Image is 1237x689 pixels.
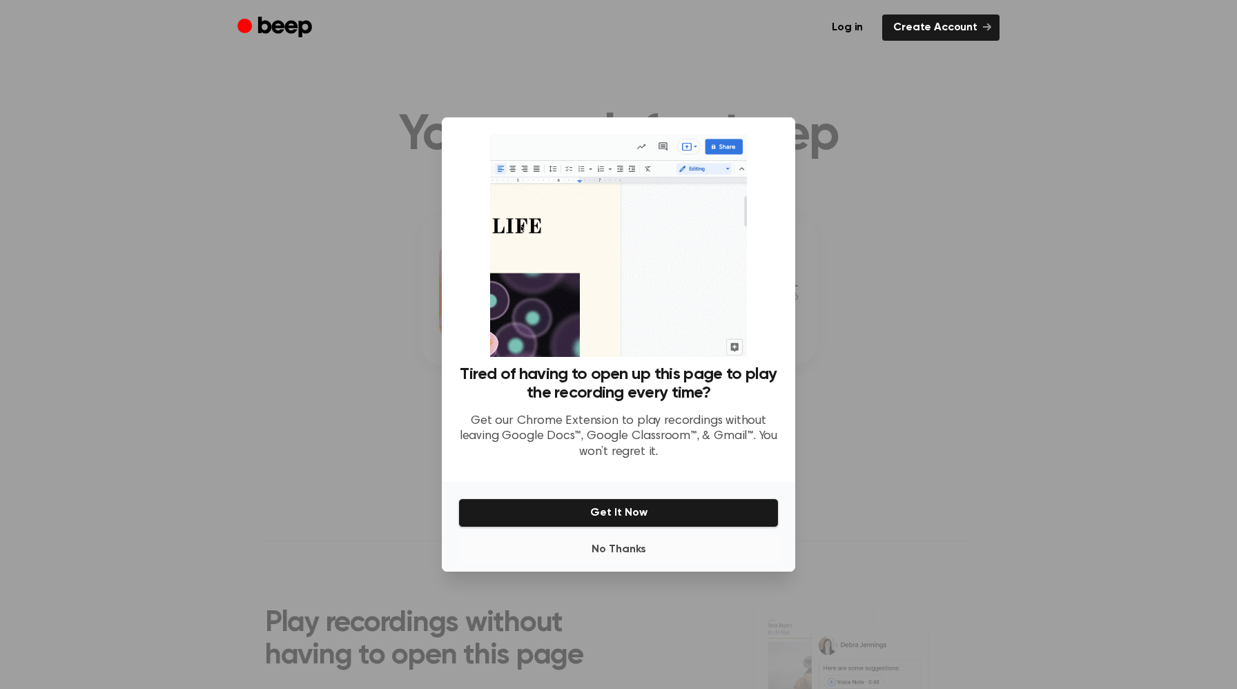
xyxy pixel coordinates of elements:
img: Beep extension in action [490,134,746,357]
a: Create Account [882,14,1000,41]
a: Log in [821,14,874,41]
h3: Tired of having to open up this page to play the recording every time? [458,365,779,402]
button: Get It Now [458,498,779,527]
a: Beep [237,14,315,41]
p: Get our Chrome Extension to play recordings without leaving Google Docs™, Google Classroom™, & Gm... [458,414,779,460]
button: No Thanks [458,536,779,563]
